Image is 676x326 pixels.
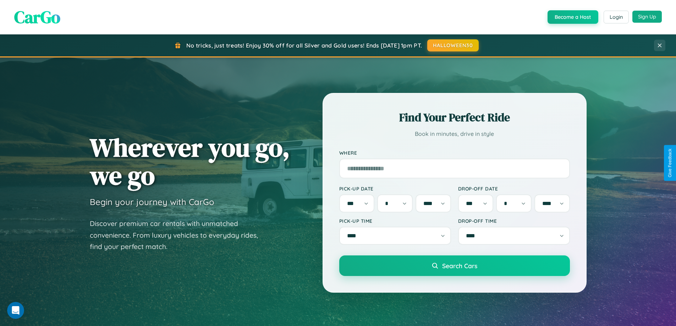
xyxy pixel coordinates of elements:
button: Sign Up [632,11,662,23]
button: HALLOWEEN30 [427,39,479,51]
span: CarGo [14,5,60,29]
span: No tricks, just treats! Enjoy 30% off for all Silver and Gold users! Ends [DATE] 1pm PT. [186,42,422,49]
span: Search Cars [442,262,477,270]
p: Book in minutes, drive in style [339,129,570,139]
label: Drop-off Time [458,218,570,224]
label: Pick-up Time [339,218,451,224]
iframe: Intercom live chat [7,302,24,319]
p: Discover premium car rentals with unmatched convenience. From luxury vehicles to everyday rides, ... [90,218,267,253]
h2: Find Your Perfect Ride [339,110,570,125]
label: Drop-off Date [458,186,570,192]
button: Login [604,11,629,23]
label: Where [339,150,570,156]
h3: Begin your journey with CarGo [90,197,214,207]
label: Pick-up Date [339,186,451,192]
button: Become a Host [548,10,598,24]
button: Search Cars [339,255,570,276]
h1: Wherever you go, we go [90,133,290,189]
div: Give Feedback [667,149,672,177]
